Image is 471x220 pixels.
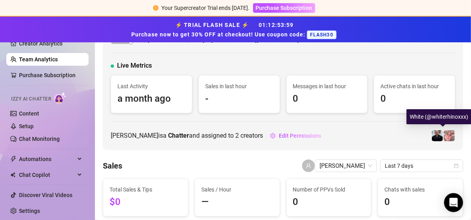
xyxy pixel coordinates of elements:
[432,130,443,141] img: White.Rhino
[153,5,159,11] span: exclamation-circle
[385,160,458,172] span: Last 7 days
[110,185,182,194] span: Total Sales & Tips
[19,110,39,117] a: Content
[444,193,463,212] div: Open Intercom Messenger
[19,169,75,181] span: Chat Copilot
[454,163,459,168] span: calendar
[11,95,51,103] span: Izzy AI Chatter
[110,195,182,210] span: $0
[253,5,315,11] a: Purchase Subscription
[307,30,337,39] span: FLASH30
[270,129,322,142] button: Edit Permissions
[131,31,307,38] strong: Purchase now to get 30% OFF at checkout! Use coupon code:
[253,3,315,13] button: Purchase Subscription
[19,153,75,165] span: Automations
[103,160,122,171] h4: Sales
[19,192,72,198] a: Discover Viral Videos
[201,185,273,194] span: Sales / Hour
[111,131,263,140] span: [PERSON_NAME] is a and assigned to creators
[293,195,365,210] span: 0
[19,208,40,214] a: Settings
[117,91,185,106] span: a month ago
[168,132,189,139] b: Chatter
[205,82,273,91] span: Sales in last hour
[10,172,15,178] img: Chat Copilot
[19,37,82,50] a: Creator Analytics
[380,82,448,91] span: Active chats in last hour
[19,136,60,142] a: Chat Monitoring
[117,82,185,91] span: Last Activity
[293,91,361,106] span: 0
[201,195,273,210] span: —
[205,91,273,106] span: -
[320,160,372,172] span: Jessa
[384,185,456,194] span: Chats with sales
[117,61,152,70] span: Live Metrics
[270,133,276,138] span: setting
[306,163,311,169] span: user
[131,22,340,38] strong: ⚡ TRIAL FLASH SALE ⚡
[19,56,58,63] a: Team Analytics
[444,130,455,141] img: White
[259,22,294,28] span: 01 : 12 : 53 : 59
[279,133,321,139] span: Edit Permissions
[380,91,448,106] span: 0
[162,5,250,11] span: Your Supercreator Trial ends [DATE].
[10,156,17,162] span: thunderbolt
[256,5,312,11] span: Purchase Subscription
[19,72,76,78] a: Purchase Subscription
[19,123,34,129] a: Setup
[54,92,66,104] img: AI Chatter
[293,82,361,91] span: Messages in last hour
[293,185,365,194] span: Number of PPVs Sold
[384,195,456,210] span: 0
[235,132,239,139] span: 2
